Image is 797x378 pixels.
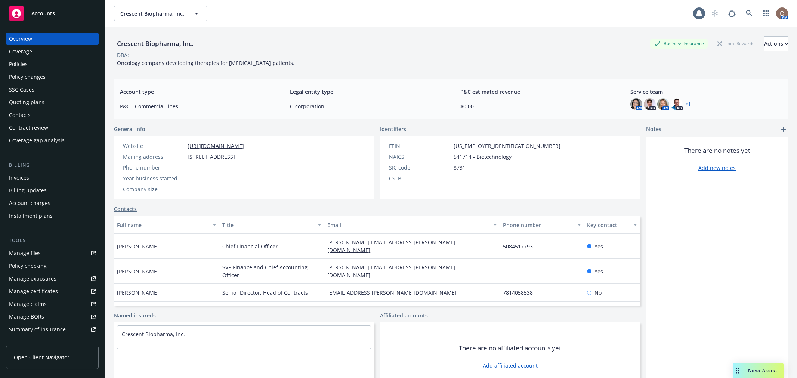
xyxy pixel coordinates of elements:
span: [PERSON_NAME] [117,289,159,297]
div: Policy changes [9,71,46,83]
a: Quoting plans [6,96,99,108]
a: 7814058538 [503,289,539,296]
button: Title [219,216,325,234]
div: Total Rewards [714,39,758,48]
div: Company size [123,185,185,193]
span: Open Client Navigator [14,353,69,361]
button: Email [324,216,500,234]
a: Summary of insurance [6,323,99,335]
div: Drag to move [733,363,742,378]
span: - [188,164,189,171]
span: Account type [120,88,272,96]
div: Year business started [123,174,185,182]
span: Nova Assist [748,367,778,374]
button: Full name [114,216,219,234]
span: Crescent Biopharma, Inc. [120,10,185,18]
a: Coverage gap analysis [6,134,99,146]
div: NAICS [389,153,451,161]
div: Key contact [587,221,629,229]
div: Policies [9,58,28,70]
a: Contacts [6,109,99,121]
div: Coverage gap analysis [9,134,65,146]
a: Policy changes [6,71,99,83]
a: Report a Bug [725,6,739,21]
div: FEIN [389,142,451,150]
div: Contacts [9,109,31,121]
button: Nova Assist [733,363,784,378]
div: Policy checking [9,260,47,272]
a: 5084517793 [503,243,539,250]
span: Identifiers [380,125,406,133]
span: Yes [594,242,603,250]
a: Overview [6,33,99,45]
a: Contacts [114,205,137,213]
div: Manage certificates [9,285,58,297]
span: 8731 [454,164,466,171]
a: Manage BORs [6,311,99,323]
span: P&C - Commercial lines [120,102,272,110]
span: Yes [594,267,603,275]
a: Switch app [759,6,774,21]
button: Crescent Biopharma, Inc. [114,6,207,21]
div: Full name [117,221,208,229]
div: Email [327,221,488,229]
span: Oncology company developing therapies for [MEDICAL_DATA] patients. [117,59,294,66]
span: Legal entity type [290,88,442,96]
a: Policy checking [6,260,99,272]
span: No [594,289,602,297]
div: Manage exposures [9,273,56,285]
div: Overview [9,33,32,45]
a: Named insureds [114,312,156,319]
span: There are no notes yet [684,146,750,155]
span: Chief Financial Officer [222,242,278,250]
span: [PERSON_NAME] [117,267,159,275]
span: [US_EMPLOYER_IDENTIFICATION_NUMBER] [454,142,560,150]
div: CSLB [389,174,451,182]
a: Policy AI ingestions [6,336,99,348]
a: [URL][DOMAIN_NAME] [188,142,244,149]
div: Phone number [503,221,573,229]
div: Account charges [9,197,50,209]
div: Billing updates [9,185,47,196]
span: [STREET_ADDRESS] [188,153,235,161]
img: photo [776,7,788,19]
a: add [779,125,788,134]
img: photo [671,98,683,110]
a: Add new notes [698,164,736,172]
img: photo [644,98,656,110]
div: Installment plans [9,210,53,222]
a: Crescent Biopharma, Inc. [122,331,185,338]
div: Quoting plans [9,96,44,108]
div: Summary of insurance [9,323,66,335]
a: [PERSON_NAME][EMAIL_ADDRESS][PERSON_NAME][DOMAIN_NAME] [327,264,455,279]
div: Website [123,142,185,150]
button: Key contact [584,216,640,234]
span: General info [114,125,145,133]
a: Manage exposures [6,273,99,285]
div: Billing [6,161,99,169]
div: Coverage [9,46,32,58]
div: Phone number [123,164,185,171]
span: P&C estimated revenue [460,88,612,96]
span: - [188,174,189,182]
div: Title [222,221,313,229]
div: Manage BORs [9,311,44,323]
div: Manage claims [9,298,47,310]
div: Actions [764,37,788,51]
div: Policy AI ingestions [9,336,57,348]
a: - [503,268,511,275]
a: Accounts [6,3,99,24]
div: Crescent Biopharma, Inc. [114,39,197,49]
div: Business Insurance [650,39,708,48]
a: Add affiliated account [483,362,538,369]
span: C-corporation [290,102,442,110]
span: Service team [630,88,782,96]
button: Phone number [500,216,584,234]
span: SVP Finance and Chief Accounting Officer [222,263,322,279]
div: Mailing address [123,153,185,161]
div: DBA: - [117,51,131,59]
a: Installment plans [6,210,99,222]
a: +1 [686,102,691,106]
a: Billing updates [6,185,99,196]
